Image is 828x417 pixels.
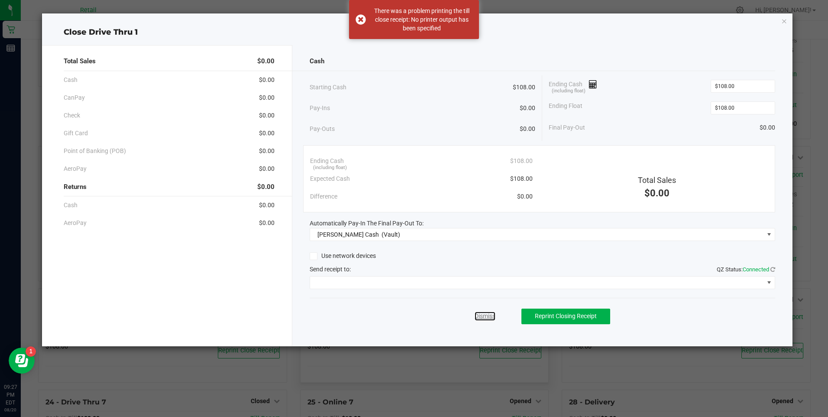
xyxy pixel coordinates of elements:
span: $0.00 [520,124,535,134]
span: Total Sales [64,56,96,66]
span: QZ Status: [717,266,775,273]
div: Returns [64,178,274,196]
span: $0.00 [259,93,275,102]
span: $0.00 [259,75,275,85]
span: (Vault) [382,231,400,238]
iframe: Resource center unread badge [26,346,36,357]
span: $0.00 [760,123,775,132]
span: Cash [64,201,78,210]
span: Cash [64,75,78,85]
span: Ending Float [549,101,582,114]
span: $0.00 [259,201,275,210]
span: $108.00 [510,174,533,183]
span: $0.00 [259,218,275,228]
span: Total Sales [638,176,676,185]
span: Send receipt to: [310,266,351,273]
span: $108.00 [510,156,533,166]
label: Use network devices [310,251,376,261]
span: Point of Banking (POB) [64,147,126,156]
div: There was a problem printing the till close receipt: No printer output has been specified [371,7,472,33]
span: Starting Cash [310,83,346,92]
span: $0.00 [259,111,275,120]
span: (including float) [552,88,585,95]
a: Dismiss [475,312,495,321]
span: $0.00 [517,192,533,201]
span: Final Pay-Out [549,123,585,132]
span: $108.00 [513,83,535,92]
div: Close Drive Thru 1 [42,26,792,38]
span: AeroPay [64,164,87,173]
span: Automatically Pay-In The Final Pay-Out To: [310,220,424,227]
span: $0.00 [257,182,275,192]
span: $0.00 [259,147,275,156]
span: $0.00 [644,188,670,199]
button: Reprint Closing Receipt [521,309,610,324]
span: [PERSON_NAME] Cash [317,231,379,238]
span: Difference [310,192,337,201]
span: Pay-Ins [310,104,330,113]
span: $0.00 [257,56,275,66]
span: Check [64,111,80,120]
span: Cash [310,56,324,66]
span: Connected [743,266,769,273]
span: $0.00 [520,104,535,113]
span: $0.00 [259,164,275,173]
span: Gift Card [64,129,88,138]
span: Expected Cash [310,174,350,183]
span: Ending Cash [310,156,344,166]
span: Reprint Closing Receipt [535,313,597,319]
span: AeroPay [64,218,87,228]
iframe: Resource center [9,348,35,374]
span: Ending Cash [549,80,597,93]
span: Pay-Outs [310,124,335,134]
span: (including float) [313,164,347,172]
span: CanPay [64,93,85,102]
span: $0.00 [259,129,275,138]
